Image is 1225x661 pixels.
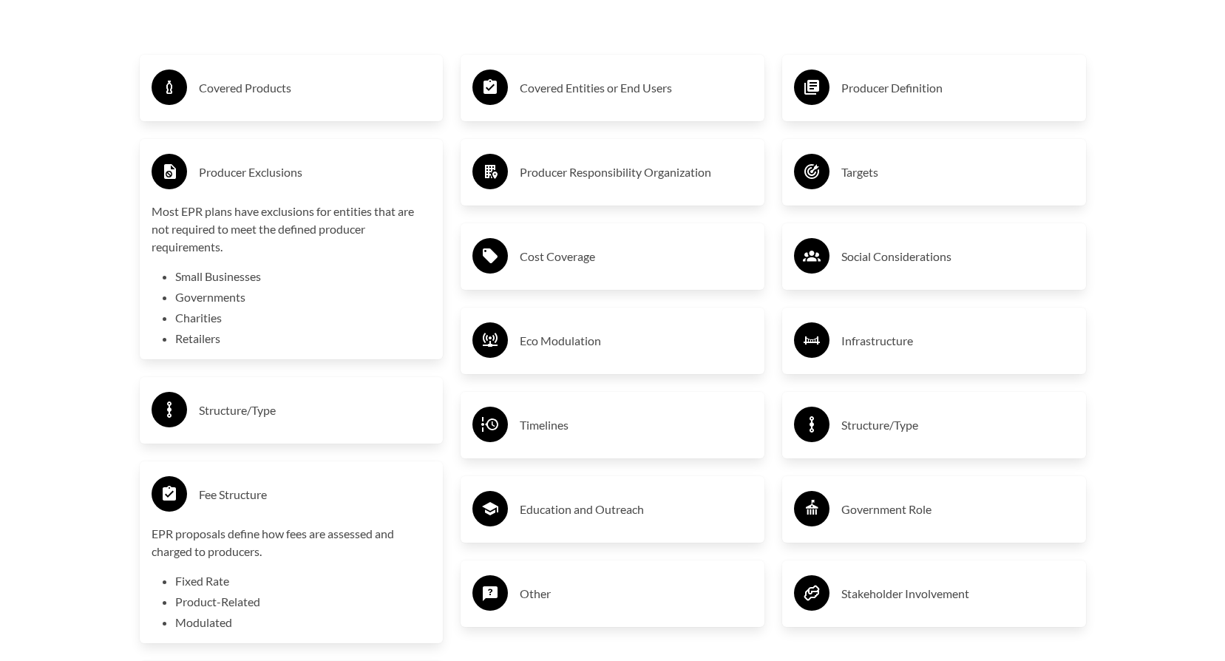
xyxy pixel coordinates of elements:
[199,160,432,184] h3: Producer Exclusions
[199,483,432,506] h3: Fee Structure
[841,582,1074,606] h3: Stakeholder Involvement
[841,245,1074,268] h3: Social Considerations
[841,160,1074,184] h3: Targets
[520,582,753,606] h3: Other
[152,203,432,256] p: Most EPR plans have exclusions for entities that are not required to meet the defined producer re...
[520,76,753,100] h3: Covered Entities or End Users
[520,245,753,268] h3: Cost Coverage
[841,498,1074,521] h3: Government Role
[520,498,753,521] h3: Education and Outreach
[199,399,432,422] h3: Structure/Type
[841,329,1074,353] h3: Infrastructure
[175,309,432,327] li: Charities
[841,76,1074,100] h3: Producer Definition
[175,572,432,590] li: Fixed Rate
[199,76,432,100] h3: Covered Products
[175,330,432,348] li: Retailers
[841,413,1074,437] h3: Structure/Type
[520,160,753,184] h3: Producer Responsibility Organization
[175,614,432,631] li: Modulated
[520,329,753,353] h3: Eco Modulation
[152,525,432,560] p: EPR proposals define how fees are assessed and charged to producers.
[175,288,432,306] li: Governments
[175,268,432,285] li: Small Businesses
[520,413,753,437] h3: Timelines
[175,593,432,611] li: Product-Related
